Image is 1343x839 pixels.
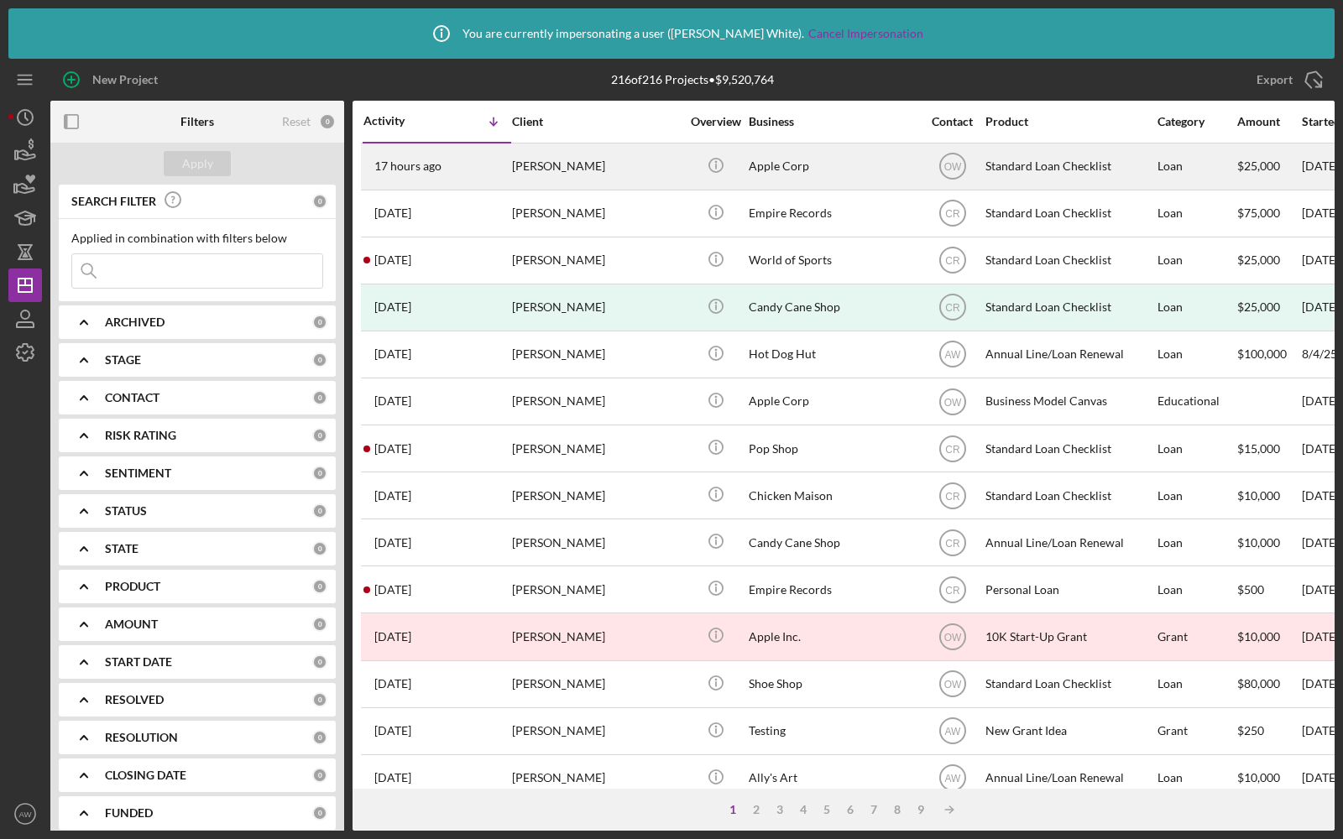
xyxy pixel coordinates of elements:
[1237,238,1300,283] div: $25,000
[71,195,156,208] b: SEARCH FILTER
[985,709,1153,753] div: New Grant Idea
[180,115,214,128] b: Filters
[1237,191,1300,236] div: $75,000
[862,803,886,816] div: 7
[909,803,933,816] div: 9
[815,803,839,816] div: 5
[282,115,311,128] div: Reset
[105,391,159,404] b: CONTACT
[1237,520,1300,565] div: $10,000
[611,73,774,86] div: 216 of 216 Projects • $9,520,764
[1157,520,1236,565] div: Loan
[512,520,680,565] div: [PERSON_NAME]
[512,709,680,753] div: [PERSON_NAME]
[749,709,917,753] div: Testing
[512,379,680,424] div: [PERSON_NAME]
[745,803,768,816] div: 2
[1257,63,1293,96] div: Export
[721,803,745,816] div: 1
[749,379,917,424] div: Apple Corp
[512,332,680,377] div: [PERSON_NAME]
[312,768,327,783] div: 0
[512,614,680,659] div: [PERSON_NAME]
[749,238,917,283] div: World of Sports
[1237,426,1300,471] div: $15,000
[312,579,327,594] div: 0
[1157,285,1236,330] div: Loan
[985,614,1153,659] div: 10K Start-Up Grant
[1237,144,1300,189] div: $25,000
[312,352,327,367] div: 0
[1157,473,1236,518] div: Loan
[92,63,158,96] div: New Project
[105,315,165,329] b: ARCHIVED
[50,63,175,96] button: New Project
[944,726,961,737] text: AW
[985,662,1153,706] div: Standard Loan Checklist
[8,797,42,831] button: AW
[945,208,960,220] text: CR
[808,27,923,40] a: Cancel Impersonation
[945,302,960,314] text: CR
[1237,115,1300,128] div: Amount
[749,191,917,236] div: Empire Records
[945,443,960,455] text: CR
[374,583,411,597] time: 2025-07-01 20:48
[164,151,231,176] button: Apply
[312,194,327,209] div: 0
[374,630,411,644] time: 2025-06-23 15:10
[512,567,680,612] div: [PERSON_NAME]
[512,238,680,283] div: [PERSON_NAME]
[512,426,680,471] div: [PERSON_NAME]
[374,677,411,690] time: 2025-06-18 19:47
[512,191,680,236] div: [PERSON_NAME]
[374,253,411,267] time: 2025-08-15 17:01
[945,537,960,549] text: CR
[312,730,327,745] div: 0
[1157,567,1236,612] div: Loan
[1237,285,1300,330] div: $25,000
[512,144,680,189] div: [PERSON_NAME]
[943,679,961,690] text: OW
[1157,426,1236,471] div: Loan
[512,285,680,330] div: [PERSON_NAME]
[684,115,747,128] div: Overview
[1157,709,1236,753] div: Grant
[105,504,147,518] b: STATUS
[105,466,171,480] b: SENTIMENT
[1237,614,1300,659] div: $10,000
[749,144,917,189] div: Apple Corp
[1157,332,1236,377] div: Loan
[839,803,862,816] div: 6
[1157,115,1236,128] div: Category
[985,238,1153,283] div: Standard Loan Checklist
[1157,191,1236,236] div: Loan
[105,806,153,820] b: FUNDED
[985,285,1153,330] div: Standard Loan Checklist
[944,349,961,361] text: AW
[374,536,411,550] time: 2025-07-02 15:40
[105,353,141,367] b: STAGE
[1157,662,1236,706] div: Loan
[312,654,327,670] div: 0
[1157,379,1236,424] div: Educational
[374,442,411,456] time: 2025-07-25 23:25
[945,490,960,502] text: CR
[1237,473,1300,518] div: $10,000
[945,584,960,596] text: CR
[1237,662,1300,706] div: $80,000
[985,473,1153,518] div: Standard Loan Checklist
[1237,709,1300,753] div: $250
[792,803,815,816] div: 4
[749,426,917,471] div: Pop Shop
[374,347,411,361] time: 2025-08-04 20:20
[921,115,984,128] div: Contact
[374,724,411,737] time: 2025-06-09 00:49
[886,803,909,816] div: 8
[1157,614,1236,659] div: Grant
[312,390,327,405] div: 0
[319,113,336,130] div: 0
[374,206,411,220] time: 2025-08-20 18:30
[1157,238,1236,283] div: Loan
[105,731,178,744] b: RESOLUTION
